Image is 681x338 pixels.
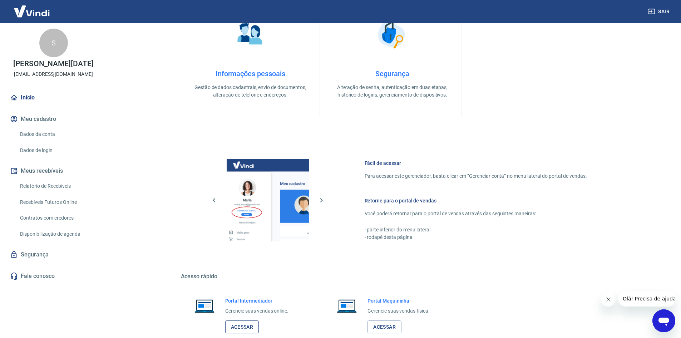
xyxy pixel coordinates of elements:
[225,297,289,304] h6: Portal Intermediador
[647,5,672,18] button: Sair
[14,70,93,78] p: [EMAIL_ADDRESS][DOMAIN_NAME]
[618,291,675,307] iframe: Mensagem da empresa
[39,29,68,57] div: S
[193,69,308,78] h4: Informações pessoais
[601,292,616,307] iframe: Fechar mensagem
[365,210,587,217] p: Você poderá retornar para o portal de vendas através das seguintes maneiras:
[189,297,219,314] img: Imagem de um notebook aberto
[225,320,259,334] a: Acessar
[9,111,98,127] button: Meu cadastro
[9,247,98,263] a: Segurança
[367,297,430,304] h6: Portal Maquininha
[365,160,587,167] h6: Fácil de acessar
[9,268,98,284] a: Fale conosco
[17,211,98,225] a: Contratos com credores
[335,84,450,99] p: Alteração de senha, autenticação em duas etapas, histórico de logins, gerenciamento de dispositivos.
[225,307,289,315] p: Gerencie suas vendas online.
[9,90,98,106] a: Início
[17,227,98,241] a: Disponibilização de agenda
[365,226,587,234] p: - parte inferior do menu lateral
[17,179,98,194] a: Relatório de Recebíveis
[374,16,410,52] img: Segurança
[232,16,268,52] img: Informações pessoais
[365,197,587,204] h6: Retorne para o portal de vendas
[367,307,430,315] p: Gerencie suas vendas física.
[335,69,450,78] h4: Segurança
[13,60,93,68] p: [PERSON_NAME][DATE]
[181,273,604,280] h5: Acesso rápido
[17,195,98,210] a: Recebíveis Futuros Online
[365,172,587,180] p: Para acessar este gerenciador, basta clicar em “Gerenciar conta” no menu lateral do portal de ven...
[367,320,401,334] a: Acessar
[4,5,60,11] span: Olá! Precisa de ajuda?
[17,143,98,158] a: Dados de login
[9,0,55,22] img: Vindi
[193,84,308,99] p: Gestão de dados cadastrais, envio de documentos, alteração de telefone e endereços.
[17,127,98,142] a: Dados da conta
[9,163,98,179] button: Meus recebíveis
[227,159,309,241] img: Imagem da dashboard mostrando o botão de gerenciar conta na sidebar no lado esquerdo
[652,309,675,332] iframe: Botão para abrir a janela de mensagens
[365,234,587,241] p: - rodapé desta página
[332,297,362,314] img: Imagem de um notebook aberto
